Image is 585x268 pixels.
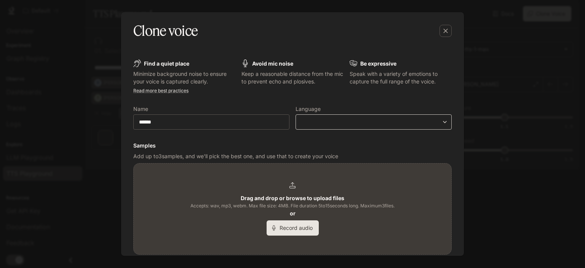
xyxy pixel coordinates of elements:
b: Be expressive [360,60,396,67]
a: Read more best practices [133,88,189,93]
b: Find a quiet place [144,60,189,67]
h5: Clone voice [133,21,198,40]
div: ​ [296,118,451,126]
b: Drag and drop or browse to upload files [241,195,344,201]
p: Speak with a variety of emotions to capture the full range of the voice. [350,70,452,85]
b: Avoid mic noise [252,60,293,67]
b: or [290,210,296,217]
span: Accepts: wav, mp3, webm. Max file size: 4MB. File duration 5 to 15 seconds long. Maximum 3 files. [190,202,395,210]
p: Language [296,106,321,112]
button: Record audio [267,220,319,236]
p: Name [133,106,148,112]
p: Add up to 3 samples, and we'll pick the best one, and use that to create your voice [133,152,452,160]
p: Minimize background noise to ensure your voice is captured clearly. [133,70,235,85]
h6: Samples [133,142,452,149]
p: Keep a reasonable distance from the mic to prevent echo and plosives. [241,70,344,85]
